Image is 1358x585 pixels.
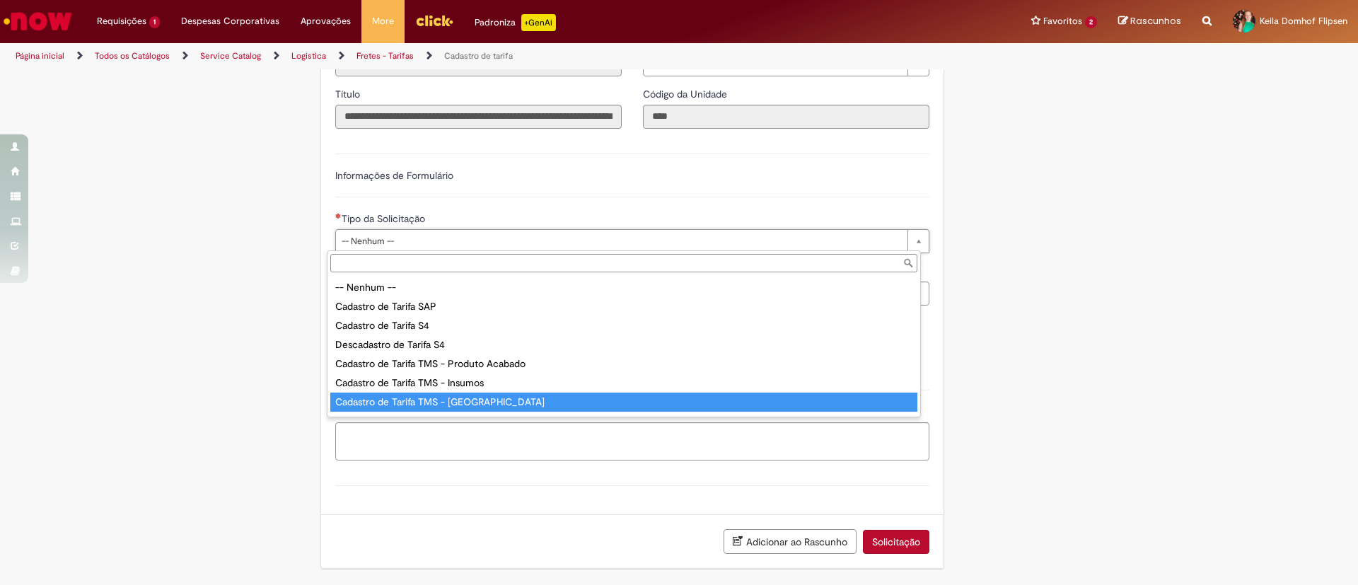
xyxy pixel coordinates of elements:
[330,316,917,335] div: Cadastro de Tarifa S4
[330,354,917,373] div: Cadastro de Tarifa TMS - Produto Acabado
[330,373,917,393] div: Cadastro de Tarifa TMS - Insumos
[330,412,917,431] div: Descadastro de Tarifa TMS
[330,393,917,412] div: Cadastro de Tarifa TMS - [GEOGRAPHIC_DATA]
[330,335,917,354] div: Descadastro de Tarifa S4
[330,297,917,316] div: Cadastro de Tarifa SAP
[330,278,917,297] div: -- Nenhum --
[327,275,920,417] ul: Tipo da Solicitação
